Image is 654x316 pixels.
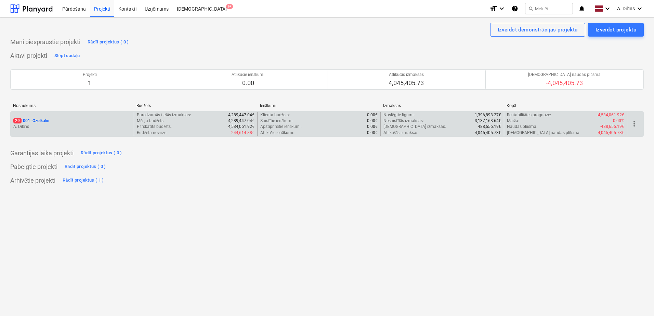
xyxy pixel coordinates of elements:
[10,38,80,46] p: Mani piespraustie projekti
[617,6,635,12] span: A. Dilāns
[507,112,551,118] p: Rentabilitātes prognoze :
[88,38,129,46] div: Rādīt projektus ( 0 )
[13,103,131,108] div: Nosaukums
[603,4,612,13] i: keyboard_arrow_down
[61,175,106,186] button: Rādīt projektus ( 1 )
[10,52,47,60] p: Aktīvi projekti
[13,118,49,124] p: 001 - Ozolkalni
[367,130,378,136] p: 0.00€
[383,118,424,124] p: Nesaistītās izmaksas :
[475,118,501,124] p: 3,137,168.64€
[260,112,290,118] p: Klienta budžets :
[511,4,518,13] i: Zināšanu pamats
[83,72,97,78] p: Projekti
[636,4,644,13] i: keyboard_arrow_down
[13,124,131,130] p: A. Dilāns
[597,112,624,118] p: -4,534,061.92€
[79,148,124,159] button: Rādīt projektus ( 0 )
[578,4,585,13] i: notifications
[81,149,122,157] div: Rādīt projektus ( 0 )
[228,118,254,124] p: 4,289,447.04€
[226,4,233,9] span: 9+
[383,130,419,136] p: Atlikušās izmaksas :
[10,176,55,185] p: Arhivētie projekti
[136,103,254,108] div: Budžets
[475,130,501,136] p: 4,045,405.73€
[10,163,57,171] p: Pabeigtie projekti
[137,112,191,118] p: Paredzamās tiešās izmaksas :
[630,120,638,128] span: more_vert
[137,124,172,130] p: Pārskatīts budžets :
[54,52,80,60] div: Slēpt sadaļu
[367,112,378,118] p: 0.00€
[232,72,264,78] p: Atlikušie ienākumi
[367,124,378,130] p: 0.00€
[507,130,580,136] p: [DEMOGRAPHIC_DATA] naudas plūsma :
[10,149,74,157] p: Garantijas laika projekti
[383,124,446,130] p: [DEMOGRAPHIC_DATA] izmaksas :
[528,79,601,87] p: -4,045,405.73
[260,124,302,130] p: Apstiprinātie ienākumi :
[63,176,104,184] div: Rādīt projektus ( 1 )
[475,112,501,118] p: 1,396,893.27€
[86,37,131,48] button: Rādīt projektus ( 0 )
[490,23,585,37] button: Izveidot demonstrācijas projektu
[507,103,625,108] div: Kopā
[489,4,498,13] i: format_size
[13,118,131,130] div: 29001 -OzolkalniA. Dilāns
[528,6,534,11] span: search
[507,118,519,124] p: Marža :
[588,23,644,37] button: Izveidot projektu
[230,130,254,136] p: -244,614.88€
[83,79,97,87] p: 1
[260,118,294,124] p: Saistītie ienākumi :
[228,112,254,118] p: 4,289,447.04€
[137,118,165,124] p: Mērķa budžets :
[383,112,415,118] p: Noslēgtie līgumi :
[507,124,537,130] p: Naudas plūsma :
[228,124,254,130] p: 4,534,061.92€
[53,50,82,61] button: Slēpt sadaļu
[389,79,424,87] p: 4,045,405.73
[389,72,424,78] p: Atlikušās izmaksas
[13,118,22,123] span: 29
[383,103,501,108] div: Izmaksas
[528,72,601,78] p: [DEMOGRAPHIC_DATA] naudas plūsma
[498,4,506,13] i: keyboard_arrow_down
[232,79,264,87] p: 0.00
[260,103,378,108] div: Ienākumi
[367,118,378,124] p: 0.00€
[613,118,624,124] p: 0.00%
[478,124,501,130] p: 488,656.19€
[597,130,624,136] p: -4,045,405.73€
[63,161,108,172] button: Rādīt projektus ( 0 )
[525,3,573,14] button: Meklēt
[596,25,636,34] div: Izveidot projektu
[620,283,654,316] iframe: Chat Widget
[260,130,294,136] p: Atlikušie ienākumi :
[600,124,624,130] p: -488,656.19€
[137,130,167,136] p: Budžeta novirze :
[65,163,106,171] div: Rādīt projektus ( 0 )
[498,25,578,34] div: Izveidot demonstrācijas projektu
